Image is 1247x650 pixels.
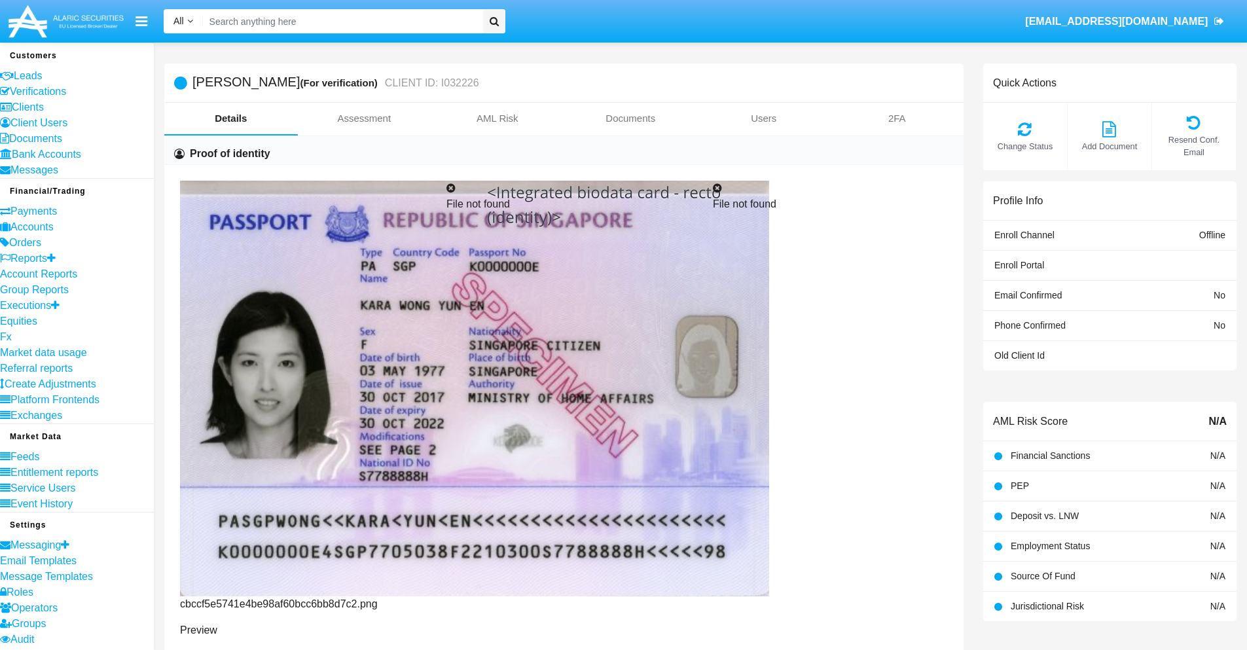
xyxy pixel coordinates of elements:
h6: Profile Info [993,194,1043,207]
a: 2FA [831,103,964,134]
h5: [PERSON_NAME] [192,75,479,90]
span: No [1214,320,1225,331]
span: Source Of Fund [1011,571,1075,581]
h6: Proof of identity [190,147,270,161]
span: Enroll Channel [994,230,1055,240]
span: Bank Accounts [12,149,81,160]
span: Groups [12,618,46,629]
a: Details [164,103,298,134]
a: All [164,14,203,28]
span: Add Document [1074,140,1145,153]
span: Employment Status [1011,541,1090,551]
span: Leads [14,70,43,81]
span: Exchanges [10,410,62,421]
a: Assessment [298,103,431,134]
span: Platform Frontends [10,394,99,405]
span: N/A [1210,541,1225,551]
span: Feeds [10,451,39,462]
div: (For verification) [300,75,381,90]
a: [EMAIL_ADDRESS][DOMAIN_NAME] [1019,3,1231,40]
span: Verifications [10,86,66,97]
span: Client Users [10,117,67,128]
span: Orders [9,237,41,248]
p: File not found [446,196,681,212]
span: Messaging [10,539,61,551]
span: Accounts [10,221,54,232]
span: Entitlement reports [10,467,98,478]
span: N/A [1210,480,1225,491]
span: Audit [10,634,34,645]
span: Reports [10,253,47,264]
span: Enroll Portal [994,260,1044,270]
span: No [1214,290,1225,300]
span: Old Client Id [994,350,1045,361]
span: Change Status [990,140,1060,153]
span: [EMAIL_ADDRESS][DOMAIN_NAME] [1025,16,1208,27]
span: Service Users [10,482,76,494]
h6: AML Risk Score [993,415,1068,427]
span: Create Adjustments [5,378,96,389]
span: Event History [10,498,73,509]
span: Financial Sanctions [1011,450,1090,461]
span: Offline [1199,230,1225,240]
a: Documents [564,103,698,134]
span: Resend Conf. Email [1159,134,1229,158]
span: N/A [1210,571,1225,581]
span: All [173,16,184,26]
span: Messages [10,164,58,175]
span: Operators [11,602,58,613]
small: CLIENT ID: I032226 [382,78,479,88]
span: N/A [1210,450,1225,461]
span: Payments [10,206,57,217]
span: PEP [1011,480,1029,491]
a: AML Risk [431,103,564,134]
h6: Quick Actions [993,77,1057,89]
span: Deposit vs. LNW [1011,511,1079,521]
span: Documents [9,133,62,144]
span: Clients [12,101,44,113]
span: N/A [1210,511,1225,521]
input: Search [203,9,479,33]
a: Users [697,103,831,134]
img: Logo image [7,2,126,41]
span: Roles [7,587,33,598]
span: N/A [1210,601,1225,611]
span: cbccf5e5741e4be98af60bcc6bb8d7c2.png [180,598,378,609]
span: N/A [1208,414,1227,429]
span: Phone Confirmed [994,320,1066,331]
p: Preview [180,623,415,638]
span: Email Confirmed [994,290,1062,300]
span: Jurisdictional Risk [1011,601,1084,611]
p: File not found [713,196,948,212]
